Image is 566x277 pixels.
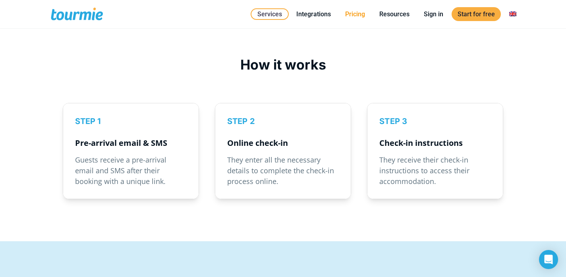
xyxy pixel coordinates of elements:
a: Pricing [339,9,371,19]
strong: Check-in instructions [379,138,463,148]
a: Start for free [452,7,501,21]
a: Resources [373,9,415,19]
div: Open Intercom Messenger [539,250,558,269]
a: Sign in [418,9,449,19]
a: Services [251,8,289,20]
strong: STEP 3 [379,116,407,126]
strong: STEP 2 [227,116,255,126]
strong: STEP 1 [75,116,101,126]
a: Switch to [503,9,522,19]
strong: Pre-arrival email & SMS [75,138,167,148]
a: Integrations [290,9,337,19]
p: They enter all the necessary details to complete the check-in process online. [227,155,339,187]
p: They receive their check-in instructions to access their accommodation. [379,155,491,187]
p: Guests receive a pre-arrival email and SMS after their booking with a unique link. [75,155,187,187]
strong: Online check-in [227,138,288,148]
h2: How it works [63,55,503,74]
